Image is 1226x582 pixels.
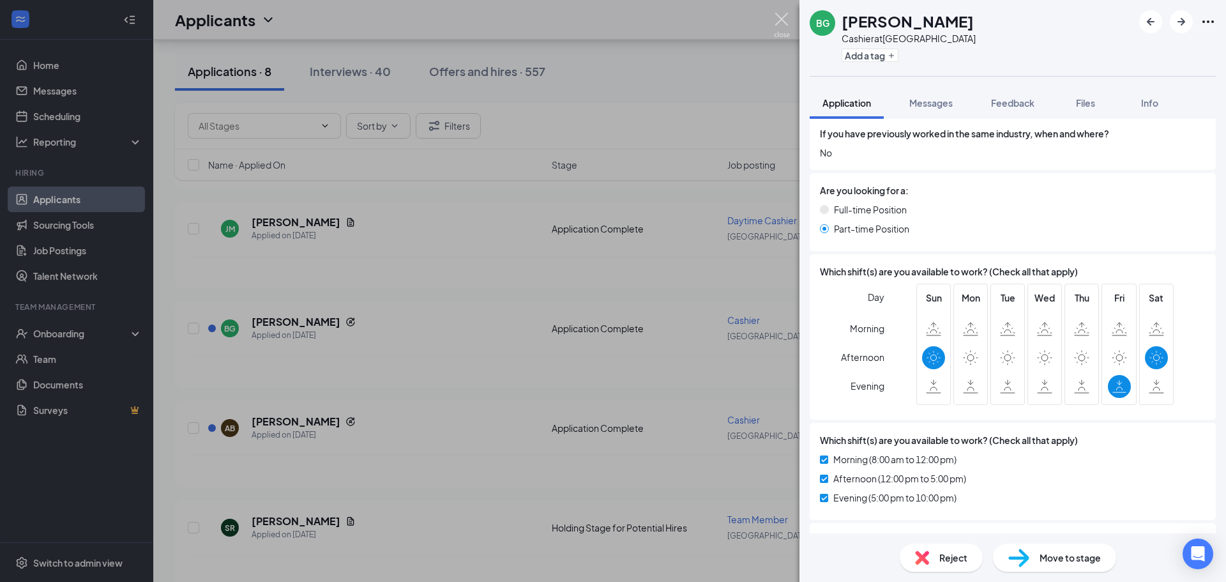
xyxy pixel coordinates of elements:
[841,346,884,369] span: Afternoon
[996,291,1019,305] span: Tue
[842,49,898,62] button: PlusAdd a tag
[1139,10,1162,33] button: ArrowLeftNew
[1070,291,1093,305] span: Thu
[1141,97,1158,109] span: Info
[1183,539,1213,569] div: Open Intercom Messenger
[1040,551,1101,565] span: Move to stage
[816,17,829,29] div: BG
[868,290,884,304] span: Day
[1143,14,1158,29] svg: ArrowLeftNew
[833,452,957,466] span: Morning (8:00 am to 12:00 pm)
[842,10,974,32] h1: [PERSON_NAME]
[1145,291,1168,305] span: Sat
[939,551,967,565] span: Reject
[888,52,895,59] svg: Plus
[820,183,909,197] span: Are you looking for a:
[820,126,1109,141] span: If you have previously worked in the same industry, when and where?
[959,291,982,305] span: Mon
[1200,14,1216,29] svg: Ellipses
[820,264,1078,279] span: Which shift(s) are you available to work? (Check all that apply)
[1076,97,1095,109] span: Files
[991,97,1034,109] span: Feedback
[820,433,1078,447] span: Which shift(s) are you available to work? (Check all that apply)
[842,32,976,45] div: Cashier at [GEOGRAPHIC_DATA]
[922,291,945,305] span: Sun
[1033,291,1056,305] span: Wed
[820,146,1206,160] span: No
[834,222,909,236] span: Part-time Position
[833,491,957,505] span: Evening (5:00 pm to 10:00 pm)
[909,97,953,109] span: Messages
[822,97,871,109] span: Application
[834,203,907,217] span: Full-time Position
[1108,291,1131,305] span: Fri
[1174,14,1189,29] svg: ArrowRight
[851,374,884,397] span: Evening
[1170,10,1193,33] button: ArrowRight
[850,317,884,340] span: Morning
[833,471,966,486] span: Afternoon (12:00 pm to 5:00 pm)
